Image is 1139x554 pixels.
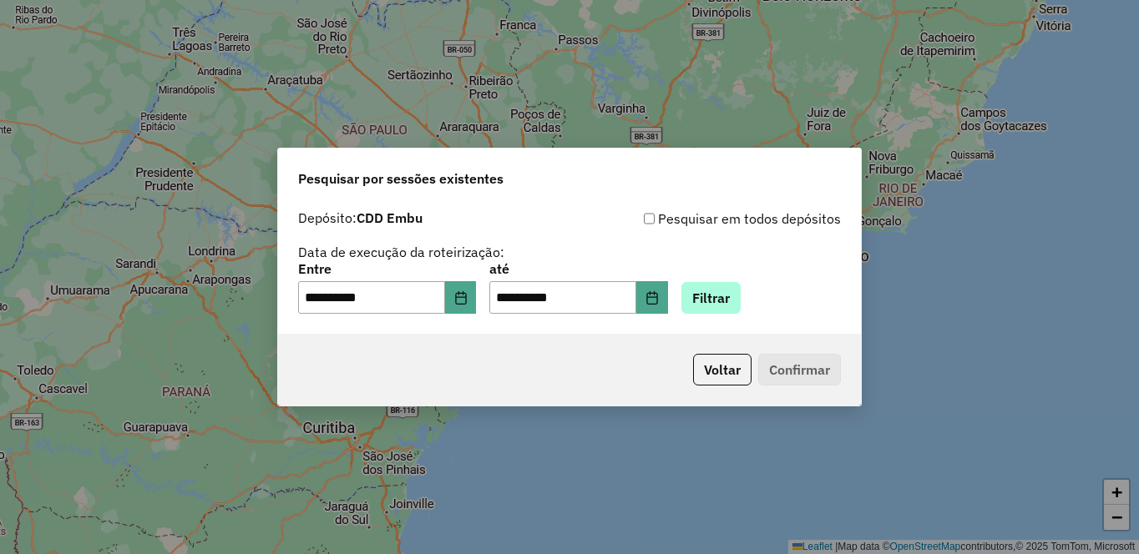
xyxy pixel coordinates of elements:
[445,281,477,315] button: Choose Date
[569,209,841,229] div: Pesquisar em todos depósitos
[693,354,752,385] button: Voltar
[489,259,667,279] label: até
[681,282,741,314] button: Filtrar
[298,259,476,279] label: Entre
[298,208,423,228] label: Depósito:
[357,209,423,226] strong: CDD Embu
[298,169,504,189] span: Pesquisar por sessões existentes
[298,242,504,262] label: Data de execução da roteirização:
[636,281,668,315] button: Choose Date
